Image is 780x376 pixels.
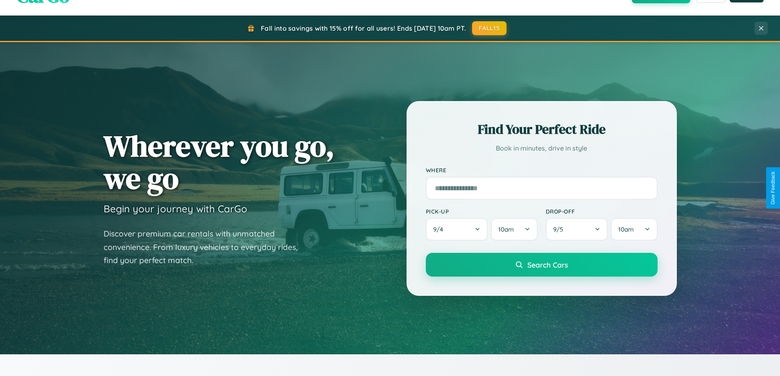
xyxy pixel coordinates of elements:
p: Discover premium car rentals with unmatched convenience. From luxury vehicles to everyday rides, ... [104,227,308,267]
div: Give Feedback [770,171,776,205]
span: 10am [618,225,634,233]
span: Fall into savings with 15% off for all users! Ends [DATE] 10am PT. [261,24,466,32]
h1: Wherever you go, we go [104,130,335,194]
label: Pick-up [426,208,538,215]
h2: Find Your Perfect Ride [426,120,658,138]
button: 9/4 [426,218,488,241]
span: 9 / 4 [433,225,447,233]
span: 10am [498,225,514,233]
label: Where [426,167,658,173]
button: 10am [491,218,537,241]
h3: Begin your journey with CarGo [104,203,247,215]
button: Search Cars [426,253,658,277]
button: FALL15 [472,21,506,35]
label: Drop-off [546,208,658,215]
p: Book in minutes, drive in style [426,142,658,154]
button: 10am [611,218,657,241]
span: 9 / 5 [553,225,567,233]
span: Search Cars [527,260,568,269]
button: 9/5 [546,218,608,241]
